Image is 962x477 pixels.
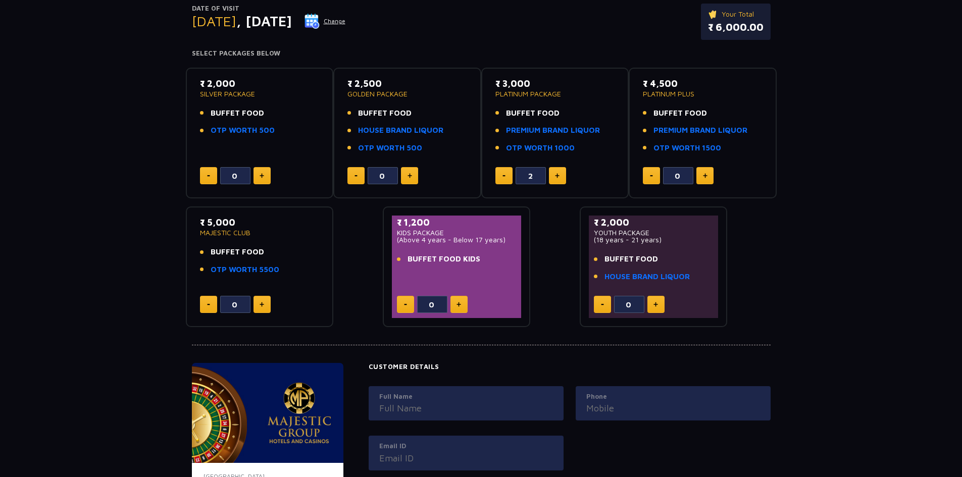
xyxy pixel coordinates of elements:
[643,90,763,97] p: PLATINUM PLUS
[355,175,358,177] img: minus
[200,77,320,90] p: ₹ 2,000
[495,77,615,90] p: ₹ 3,000
[604,271,690,283] a: HOUSE BRAND LIQUOR
[397,229,517,236] p: KIDS PACKAGE
[379,451,553,465] input: Email ID
[260,173,264,178] img: plus
[211,246,264,258] span: BUFFET FOOD
[200,90,320,97] p: SILVER PACKAGE
[703,173,707,178] img: plus
[653,142,721,154] a: OTP WORTH 1500
[653,125,747,136] a: PREMIUM BRAND LIQUOR
[408,253,480,265] span: BUFFET FOOD KIDS
[358,125,443,136] a: HOUSE BRAND LIQUOR
[594,216,714,229] p: ₹ 2,000
[650,175,653,177] img: minus
[200,216,320,229] p: ₹ 5,000
[207,175,210,177] img: minus
[211,264,279,276] a: OTP WORTH 5500
[555,173,560,178] img: plus
[200,229,320,236] p: MAJESTIC CLUB
[653,108,707,119] span: BUFFET FOOD
[379,401,553,415] input: Full Name
[358,108,412,119] span: BUFFET FOOD
[594,236,714,243] p: (18 years - 21 years)
[397,236,517,243] p: (Above 4 years - Below 17 years)
[506,125,600,136] a: PREMIUM BRAND LIQUOR
[192,363,343,463] img: majesticPride-banner
[408,173,412,178] img: plus
[457,302,461,307] img: plus
[653,302,658,307] img: plus
[347,90,467,97] p: GOLDEN PACKAGE
[304,13,346,29] button: Change
[211,125,275,136] a: OTP WORTH 500
[369,363,771,371] h4: Customer Details
[708,9,764,20] p: Your Total
[601,304,604,305] img: minus
[192,13,236,29] span: [DATE]
[207,304,210,305] img: minus
[379,392,553,402] label: Full Name
[586,401,760,415] input: Mobile
[506,142,575,154] a: OTP WORTH 1000
[358,142,422,154] a: OTP WORTH 500
[708,20,764,35] p: ₹ 6,000.00
[502,175,505,177] img: minus
[506,108,560,119] span: BUFFET FOOD
[495,90,615,97] p: PLATINUM PACKAGE
[404,304,407,305] img: minus
[347,77,467,90] p: ₹ 2,500
[260,302,264,307] img: plus
[211,108,264,119] span: BUFFET FOOD
[192,49,771,58] h4: Select Packages Below
[708,9,719,20] img: ticket
[397,216,517,229] p: ₹ 1,200
[643,77,763,90] p: ₹ 4,500
[192,4,346,14] p: Date of Visit
[236,13,292,29] span: , [DATE]
[594,229,714,236] p: YOUTH PACKAGE
[604,253,658,265] span: BUFFET FOOD
[586,392,760,402] label: Phone
[379,441,553,451] label: Email ID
